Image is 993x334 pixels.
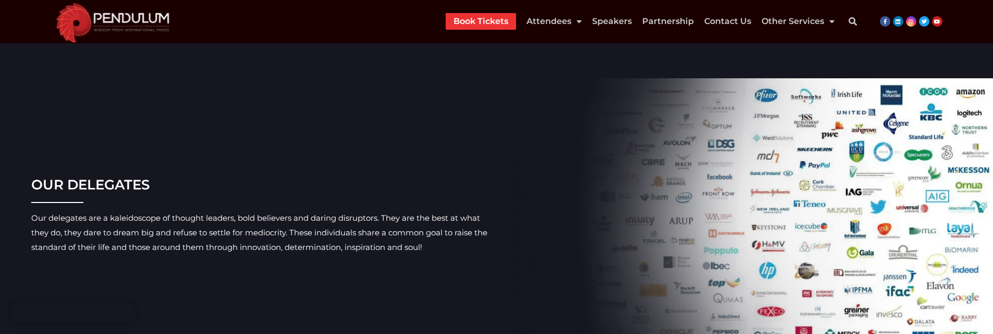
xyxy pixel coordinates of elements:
iframe: Brevo live chat [10,303,136,324]
a: Other Services [762,13,835,30]
a: Book Tickets [453,13,508,30]
h3: OUR DELEGATES [31,175,493,194]
a: Attendees [526,13,582,30]
nav: Menu [446,13,835,30]
a: Contact Us [704,13,751,30]
div: Search [842,11,863,32]
a: Speakers [592,13,632,30]
a: Partnership [642,13,694,30]
div: Our delegates are a kaleidoscope of thought leaders, bold believers and daring disruptors. They a... [31,211,493,255]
